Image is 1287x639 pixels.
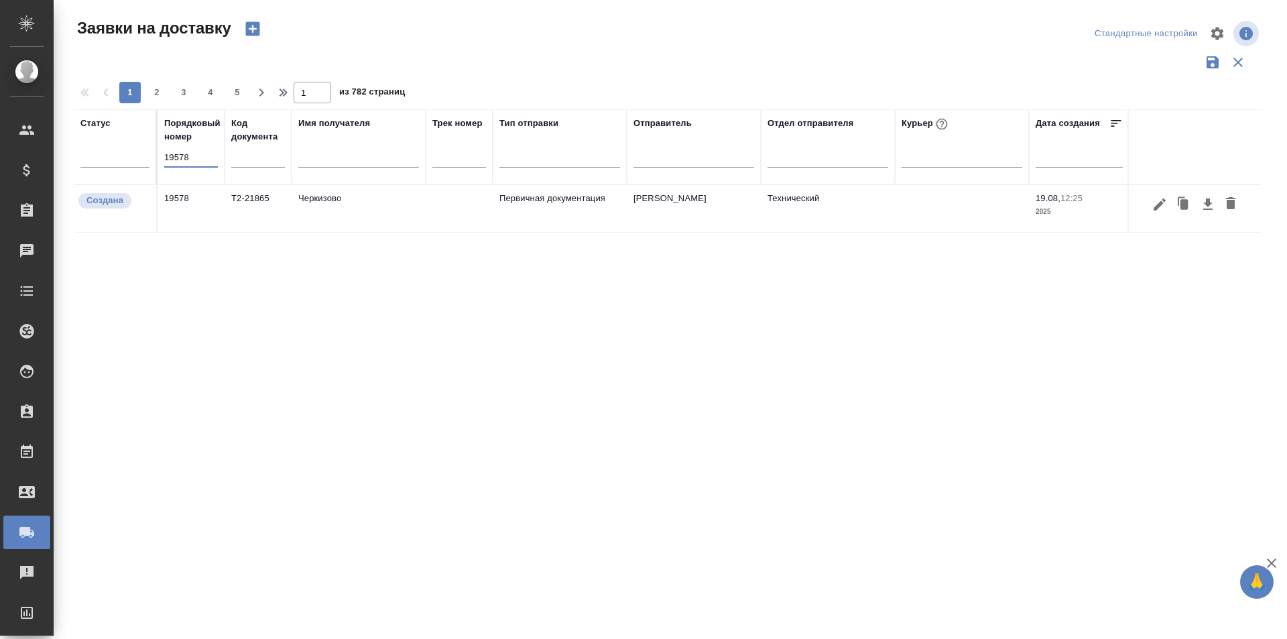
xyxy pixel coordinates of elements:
div: Статус [80,117,111,130]
button: При выборе курьера статус заявки автоматически поменяется на «Принята» [933,115,951,133]
button: Сбросить фильтры [1225,50,1251,75]
button: Удалить [1219,192,1242,217]
span: из 782 страниц [339,84,405,103]
span: 4 [200,86,221,99]
td: 19578 [158,185,225,232]
span: 🙏 [1245,568,1268,596]
div: Отдел отправителя [768,117,853,130]
td: Технический [761,185,895,232]
div: Отправитель [633,117,692,130]
td: [PERSON_NAME] [627,185,761,232]
span: Посмотреть информацию [1233,21,1262,46]
button: 5 [227,82,248,103]
td: Первичная документация [493,185,627,232]
div: Тип отправки [499,117,558,130]
div: Курьер [902,115,951,133]
div: Порядковый номер [164,117,221,143]
div: Код документа [231,117,285,143]
button: 🙏 [1240,565,1274,599]
span: Настроить таблицу [1201,17,1233,50]
div: split button [1091,23,1201,44]
span: 3 [173,86,194,99]
button: 2 [146,82,168,103]
button: Создать [237,17,269,40]
span: 2 [146,86,168,99]
div: Трек номер [432,117,483,130]
td: Т2-21865 [225,185,292,232]
button: Редактировать [1148,192,1171,217]
p: 19.08, [1036,193,1060,203]
button: Скачать [1197,192,1219,217]
div: Новая заявка, еще не передана в работу [77,192,149,210]
button: Клонировать [1171,192,1197,217]
span: Заявки на доставку [74,17,231,39]
div: Дата создания [1036,117,1100,130]
p: 2025 [1036,205,1123,219]
span: 5 [227,86,248,99]
button: Сохранить фильтры [1200,50,1225,75]
p: Создана [86,194,123,207]
button: 3 [173,82,194,103]
td: Черкизово [292,185,426,232]
p: 12:25 [1060,193,1083,203]
div: Имя получателя [298,117,370,130]
button: 4 [200,82,221,103]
